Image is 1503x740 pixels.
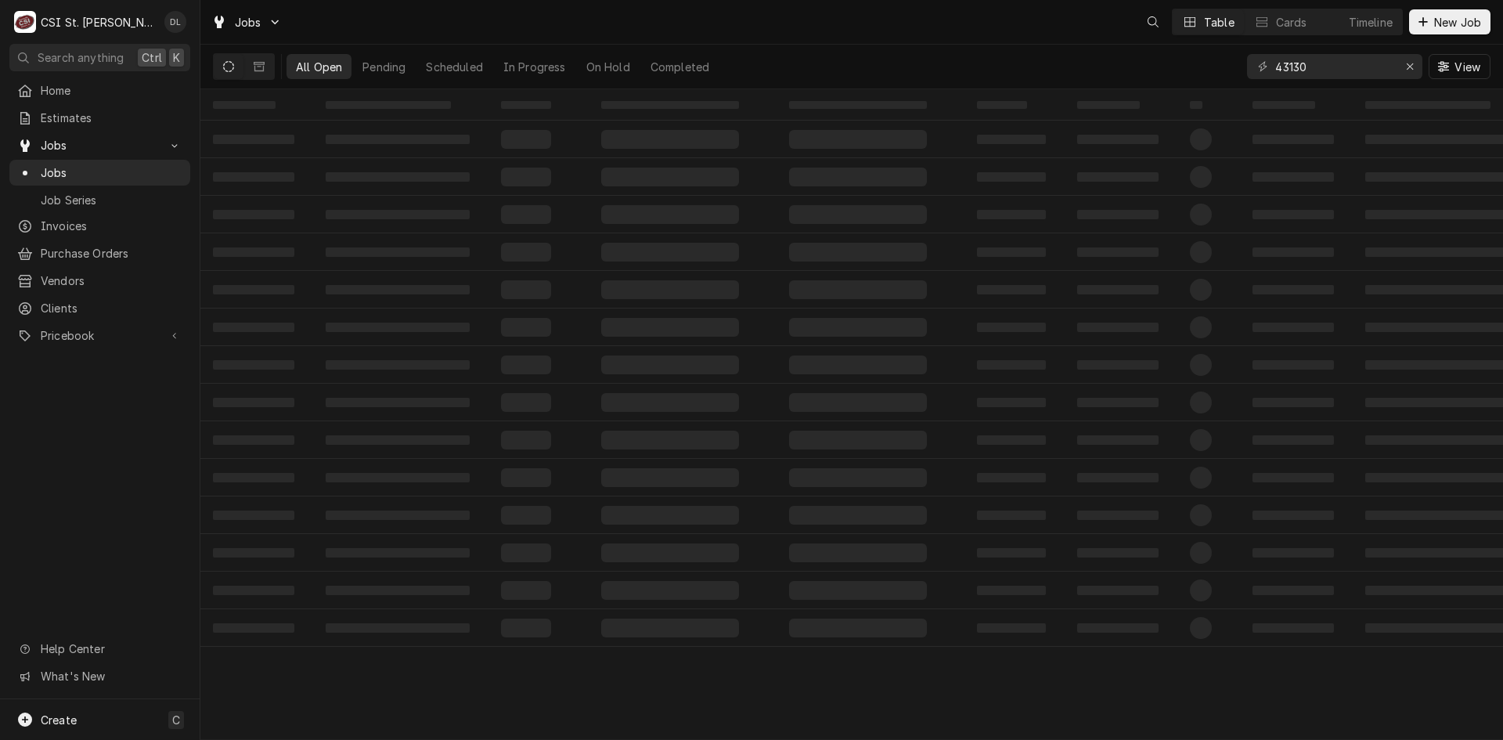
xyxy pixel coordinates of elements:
span: ‌ [1077,285,1159,294]
span: ‌ [1077,210,1159,219]
span: ‌ [977,511,1046,520]
span: ‌ [1252,323,1334,332]
span: ‌ [213,473,294,482]
a: Go to Pricebook [9,323,190,348]
span: ‌ [1252,101,1315,109]
span: ‌ [1252,623,1334,633]
span: ‌ [1077,435,1159,445]
span: ‌ [501,101,551,109]
span: Pricebook [41,327,159,344]
a: Home [9,78,190,103]
span: ‌ [601,168,739,186]
span: Job Series [41,192,182,208]
div: CSI St. Louis's Avatar [14,11,36,33]
span: ‌ [789,130,927,149]
span: ‌ [213,548,294,558]
span: ‌ [326,360,470,370]
div: Completed [651,59,709,75]
span: Search anything [38,49,124,66]
div: Table [1204,14,1234,31]
span: ‌ [213,623,294,633]
span: ‌ [1077,135,1159,144]
span: ‌ [1077,511,1159,520]
span: ‌ [501,318,551,337]
span: ‌ [1077,360,1159,370]
span: ‌ [601,280,739,299]
span: ‌ [1252,473,1334,482]
span: ‌ [1190,128,1212,150]
span: ‌ [326,135,470,144]
span: ‌ [1077,473,1159,482]
span: ‌ [213,101,276,109]
span: ‌ [213,135,294,144]
span: ‌ [977,135,1046,144]
span: ‌ [601,431,739,449]
span: Help Center [41,641,181,657]
span: ‌ [1077,398,1159,407]
span: ‌ [501,280,551,299]
span: ‌ [213,360,294,370]
span: ‌ [326,548,470,558]
span: ‌ [1252,398,1334,407]
span: ‌ [977,247,1046,257]
span: ‌ [601,581,739,600]
span: ‌ [789,205,927,224]
span: ‌ [326,285,470,294]
span: ‌ [1365,101,1490,109]
span: ‌ [601,506,739,525]
span: ‌ [213,172,294,182]
span: ‌ [326,435,470,445]
span: ‌ [501,431,551,449]
span: ‌ [1077,247,1159,257]
span: ‌ [1077,323,1159,332]
span: ‌ [977,360,1046,370]
span: ‌ [977,548,1046,558]
div: David Lindsey's Avatar [164,11,186,33]
span: ‌ [977,210,1046,219]
span: ‌ [1190,101,1202,109]
span: ‌ [1252,247,1334,257]
span: ‌ [326,172,470,182]
span: New Job [1431,14,1484,31]
span: ‌ [1252,435,1334,445]
span: ‌ [601,243,739,262]
button: New Job [1409,9,1490,34]
span: ‌ [977,623,1046,633]
span: ‌ [501,581,551,600]
span: Vendors [41,273,182,289]
span: Jobs [235,14,261,31]
button: Open search [1141,9,1166,34]
span: ‌ [789,356,927,374]
span: ‌ [326,247,470,257]
span: ‌ [601,543,739,562]
span: ‌ [326,473,470,482]
div: Timeline [1349,14,1393,31]
span: ‌ [1190,467,1212,489]
span: ‌ [1252,210,1334,219]
span: ‌ [601,619,739,637]
span: ‌ [1252,172,1334,182]
div: Cards [1276,14,1307,31]
span: ‌ [326,210,470,219]
span: ‌ [1190,241,1212,263]
table: All Open Jobs List Loading [200,89,1503,740]
span: ‌ [789,280,927,299]
span: ‌ [789,543,927,562]
span: ‌ [213,210,294,219]
a: Estimates [9,105,190,131]
span: ‌ [789,468,927,487]
a: Go to Help Center [9,636,190,662]
span: ‌ [601,101,739,109]
span: ‌ [501,243,551,262]
a: Vendors [9,268,190,294]
span: ‌ [501,506,551,525]
span: ‌ [501,168,551,186]
a: Purchase Orders [9,240,190,266]
span: ‌ [977,101,1027,109]
span: ‌ [789,619,927,637]
span: K [173,49,180,66]
span: ‌ [326,623,470,633]
span: ‌ [326,101,451,109]
span: ‌ [213,285,294,294]
span: ‌ [1190,204,1212,226]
